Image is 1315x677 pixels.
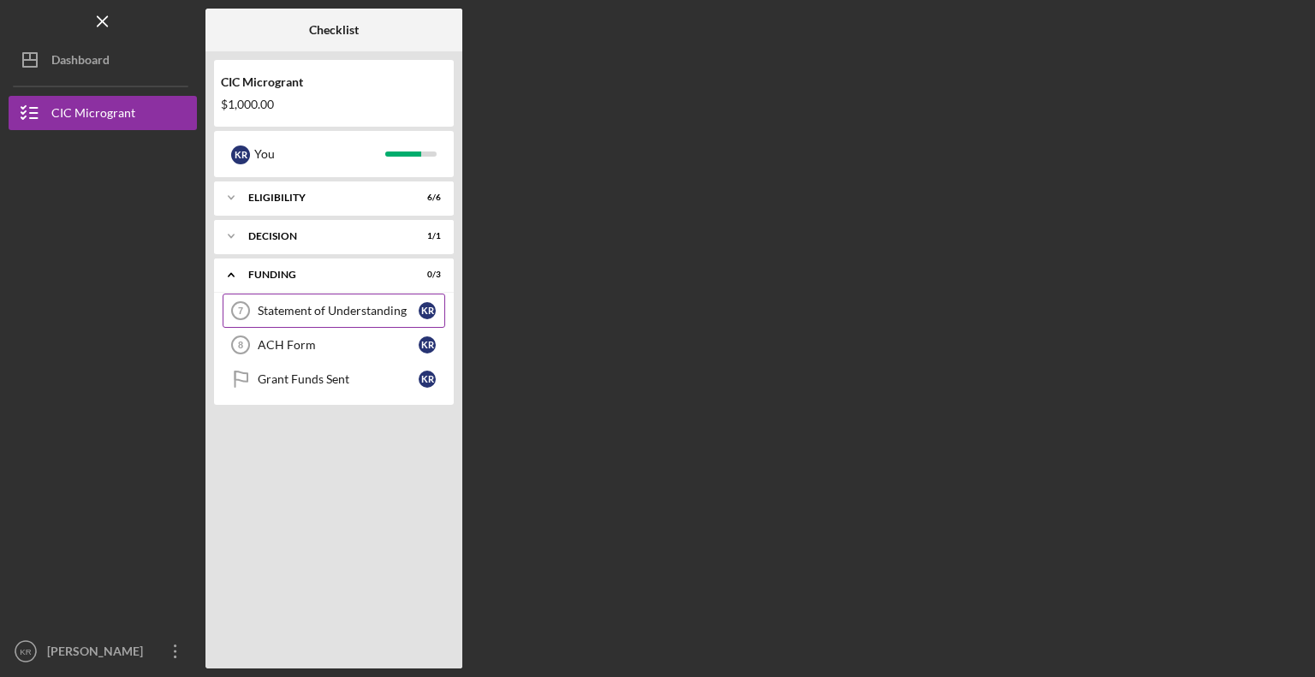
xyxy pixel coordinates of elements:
div: 0 / 3 [410,270,441,280]
div: K R [419,371,436,388]
div: ELIGIBILITY [248,193,398,203]
a: 7Statement of UnderstandingKR [223,294,445,328]
div: K R [419,336,436,353]
text: KR [20,647,31,656]
div: You [254,140,385,169]
div: Statement of Understanding [258,304,419,318]
div: ACH Form [258,338,419,352]
div: K R [231,145,250,164]
a: Grant Funds SentKR [223,362,445,396]
div: K R [419,302,436,319]
div: FUNDING [248,270,398,280]
div: [PERSON_NAME] [43,634,154,673]
a: 8ACH FormKR [223,328,445,362]
div: CIC Microgrant [51,96,135,134]
div: 1 / 1 [410,231,441,241]
div: 6 / 6 [410,193,441,203]
div: CIC Microgrant [221,75,447,89]
button: CIC Microgrant [9,96,197,130]
div: Grant Funds Sent [258,372,419,386]
button: KR[PERSON_NAME] [9,634,197,668]
button: Dashboard [9,43,197,77]
tspan: 8 [238,340,243,350]
b: Checklist [309,23,359,37]
tspan: 7 [238,306,243,316]
div: Dashboard [51,43,110,81]
div: $1,000.00 [221,98,447,111]
div: Decision [248,231,398,241]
